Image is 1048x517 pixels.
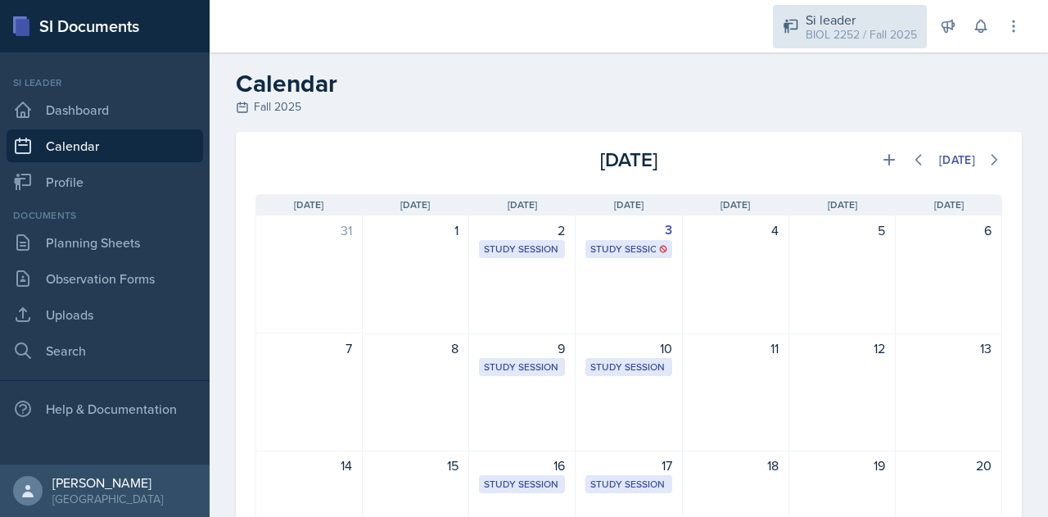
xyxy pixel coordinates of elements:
div: 17 [585,456,671,475]
div: Fall 2025 [236,98,1022,116]
div: 10 [585,338,671,358]
h2: Calendar [236,69,1022,98]
div: 15 [373,456,458,475]
div: Study Session [484,477,560,492]
div: 31 [266,220,352,240]
div: [DATE] [939,153,975,166]
div: 12 [799,338,885,358]
span: [DATE] [934,197,964,212]
div: 5 [799,220,885,240]
div: 16 [479,456,565,475]
div: 20 [906,456,992,475]
span: [DATE] [508,197,537,212]
div: Documents [7,208,203,223]
div: [PERSON_NAME] [52,474,163,491]
div: Study Session [590,477,666,492]
div: Study Session [484,360,560,374]
div: 11 [693,338,779,358]
a: Observation Forms [7,262,203,295]
div: Si leader [806,10,917,29]
div: 4 [693,220,779,240]
div: BIOL 2252 / Fall 2025 [806,26,917,43]
div: 19 [799,456,885,475]
div: 13 [906,338,992,358]
div: 7 [266,338,352,358]
a: Uploads [7,298,203,331]
a: Calendar [7,129,203,162]
div: Study Session [484,242,560,256]
span: [DATE] [720,197,750,212]
span: [DATE] [614,197,644,212]
a: Planning Sheets [7,226,203,259]
div: 1 [373,220,458,240]
a: Dashboard [7,93,203,126]
div: Si leader [7,75,203,90]
div: [GEOGRAPHIC_DATA] [52,491,163,507]
button: [DATE] [928,146,986,174]
div: 18 [693,456,779,475]
div: 9 [479,338,565,358]
a: Search [7,334,203,367]
div: 6 [906,220,992,240]
div: Study Session [590,242,666,256]
span: [DATE] [400,197,430,212]
div: 2 [479,220,565,240]
span: [DATE] [828,197,857,212]
div: 14 [266,456,352,475]
div: Study Session [590,360,666,374]
a: Profile [7,166,203,198]
span: [DATE] [294,197,323,212]
div: 8 [373,338,458,358]
div: [DATE] [504,145,753,175]
div: Help & Documentation [7,392,203,425]
div: 3 [585,220,671,240]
